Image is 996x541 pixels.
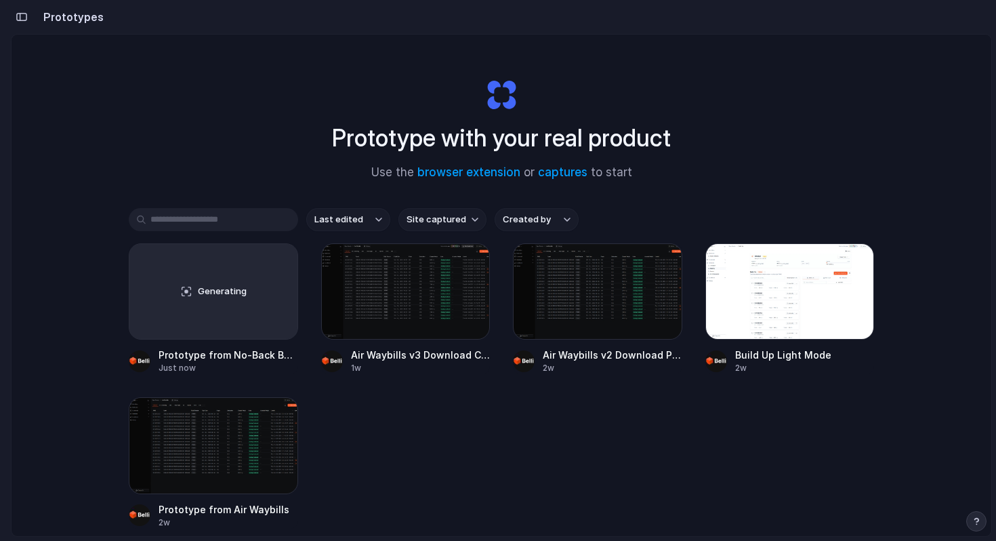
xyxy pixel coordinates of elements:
div: 2w [735,362,875,374]
span: Site captured [407,213,466,226]
h2: Prototypes [38,9,104,25]
div: 1w [351,362,491,374]
button: Last edited [306,208,390,231]
h1: Prototype with your real product [332,120,671,156]
span: Created by [503,213,551,226]
button: Created by [495,208,579,231]
span: Prototype from Air Waybills [159,502,298,517]
a: Air Waybills v3 Download CodeAir Waybills v3 Download Code1w [321,243,491,374]
span: Build Up Light Mode [735,348,875,362]
span: Generating [198,285,247,298]
a: browser extension [417,165,520,179]
a: Prototype from Air WaybillsPrototype from Air Waybills2w [129,397,298,528]
span: Last edited [314,213,363,226]
span: Air Waybills v2 Download Platform [543,348,682,362]
span: Prototype from No-Back Button Capture [159,348,298,362]
span: Use the or to start [371,164,632,182]
div: Just now [159,362,298,374]
a: GeneratingPrototype from No-Back Button CaptureJust now [129,243,298,374]
button: Site captured [398,208,486,231]
div: 2w [159,517,298,529]
a: Build Up Light ModeBuild Up Light Mode2w [705,243,875,374]
span: Air Waybills v3 Download Code [351,348,491,362]
a: Air Waybills v2 Download PlatformAir Waybills v2 Download Platform2w [513,243,682,374]
div: 2w [543,362,682,374]
a: captures [538,165,587,179]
